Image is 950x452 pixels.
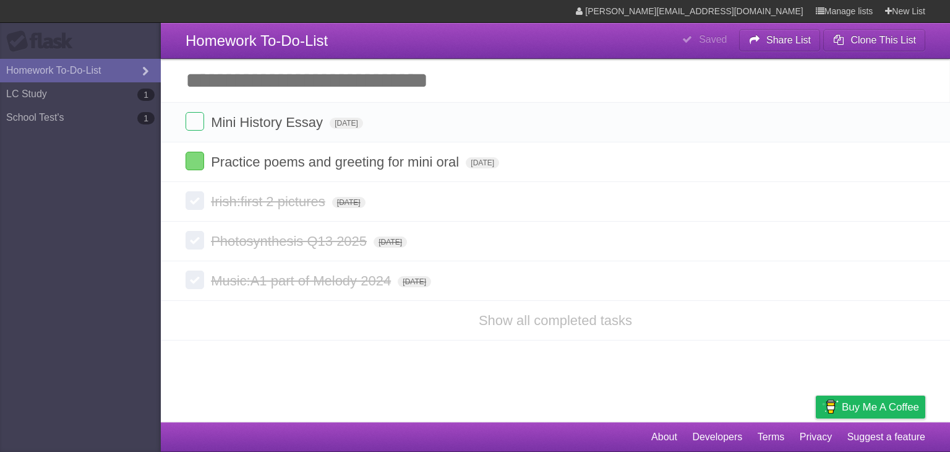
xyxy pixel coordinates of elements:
[330,118,363,129] span: [DATE]
[847,425,925,449] a: Suggest a feature
[842,396,919,418] span: Buy me a coffee
[398,276,431,287] span: [DATE]
[186,191,204,210] label: Done
[850,35,916,45] b: Clone This List
[137,112,155,124] b: 1
[800,425,832,449] a: Privacy
[332,197,366,208] span: [DATE]
[692,425,742,449] a: Developers
[186,152,204,170] label: Done
[186,231,204,250] label: Done
[479,313,632,328] a: Show all completed tasks
[211,233,370,249] span: Photosynthesis Q13 2025
[211,154,462,170] span: Practice poems and greeting for mini oral
[6,30,80,53] div: Flask
[137,89,155,101] b: 1
[816,396,925,419] a: Buy me a coffee
[374,237,407,248] span: [DATE]
[211,115,326,130] span: Mini History Essay
[211,194,328,209] span: Irish:first 2 pictures
[466,157,499,168] span: [DATE]
[766,35,811,45] b: Share List
[186,32,328,49] span: Homework To-Do-List
[651,425,677,449] a: About
[186,271,204,289] label: Done
[186,112,204,131] label: Done
[739,29,821,51] button: Share List
[822,396,839,417] img: Buy me a coffee
[823,29,925,51] button: Clone This List
[758,425,785,449] a: Terms
[699,34,727,45] b: Saved
[211,273,394,289] span: Music:A1 part of Melody 2024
